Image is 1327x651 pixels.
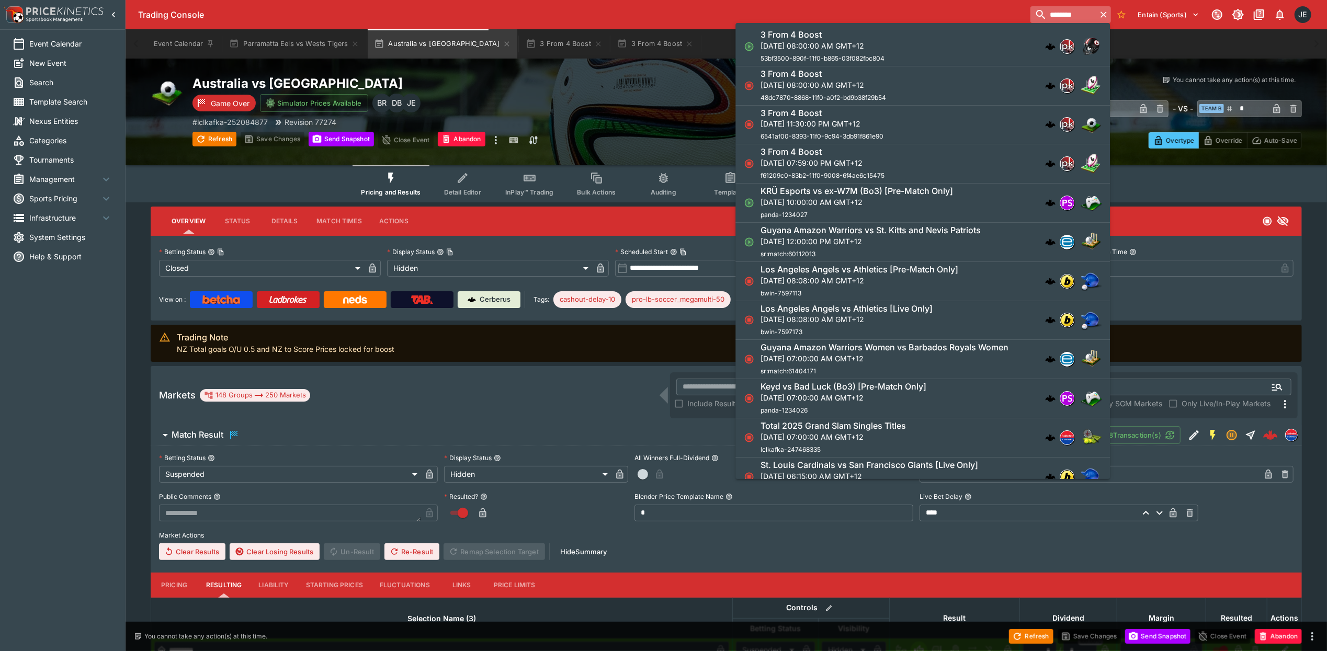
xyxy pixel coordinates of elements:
[1081,349,1102,370] img: cricket.png
[761,250,815,258] span: sr:match:60112013
[444,453,492,462] p: Display Status
[1060,79,1074,93] img: pricekinetics.png
[1081,192,1102,213] img: esports.png
[1020,598,1117,638] th: Dividend
[29,77,112,88] span: Search
[1060,117,1074,132] div: pricekinetics
[1045,158,1056,169] div: cerberus
[230,543,320,560] button: Clear Losing Results
[761,471,978,482] p: [DATE] 06:15:00 AM GMT+12
[384,543,439,560] button: Re-Result
[159,453,206,462] p: Betting Status
[1045,198,1056,208] div: cerberus
[202,295,240,304] img: Betcha
[761,289,801,297] span: bwin-7597113
[261,209,308,234] button: Details
[1060,235,1074,249] div: betradar
[761,118,883,129] p: [DATE] 11:30:00 PM GMT+12
[634,453,709,462] p: All Winners Full-Dividend
[1208,5,1227,24] button: Connected to PK
[361,188,421,196] span: Pricing and Results
[634,492,723,501] p: Blender Price Template Name
[761,225,981,236] h6: Guyana Amazon Warriors vs St. Kitts and Nevis Patriots
[480,294,511,305] p: Cerberus
[744,81,754,91] svg: Closed
[1060,196,1074,210] div: pandascore
[553,291,621,308] div: Betting Target: cerberus
[1045,158,1056,169] img: logo-cerberus.svg
[1222,426,1241,444] button: Suspended
[761,367,816,375] span: sr:match:61404171
[198,573,250,598] button: Resulting
[159,492,211,501] p: Public Comments
[250,573,297,598] button: Liability
[159,260,364,277] div: Closed
[1060,470,1074,484] img: bwin.png
[744,315,754,325] svg: Closed
[269,295,307,304] img: Ladbrokes
[159,466,421,483] div: Suspended
[29,96,112,107] span: Template Search
[371,573,438,598] button: Fluctuations
[1045,354,1056,364] div: cerberus
[1060,275,1074,288] img: bwin.png
[679,248,687,256] button: Copy To Clipboard
[1045,237,1056,247] div: cerberus
[761,406,808,414] span: panda-1234026
[1149,132,1199,149] button: Overtype
[1081,427,1102,448] img: tennis.png
[761,172,884,179] span: f61209c0-83b2-11f0-9008-6f4ae6c15475
[577,188,616,196] span: Bulk Actions
[468,295,476,304] img: Cerberus
[309,132,374,146] button: Send Snapshot
[387,247,435,256] p: Display Status
[159,528,1294,543] label: Market Actions
[1286,429,1297,441] img: lclkafka
[26,17,83,22] img: Sportsbook Management
[733,598,890,618] th: Controls
[208,454,215,462] button: Betting Status
[1229,5,1247,24] button: Toggle light/dark mode
[1045,276,1056,287] img: logo-cerberus.svg
[1060,235,1074,249] img: betradar.png
[761,431,906,442] p: [DATE] 07:00:00 AM GMT+12
[1045,432,1056,443] img: logo-cerberus.svg
[761,186,953,197] h6: KRÜ Esports vs ex-W7M (Bo3) [Pre-Match Only]
[744,393,754,404] svg: Closed
[1060,157,1074,170] img: pricekinetics.png
[1262,216,1273,226] svg: Closed
[159,247,206,256] p: Betting Status
[192,117,268,128] p: Copy To Clipboard
[761,54,884,62] span: 53bf3500-890f-11f0-b865-03f082fbc804
[372,94,391,112] div: Ben Raymond
[159,291,186,308] label: View on :
[1255,629,1302,644] button: Abandon
[1113,6,1130,23] button: No Bookmarks
[1226,429,1238,441] svg: Suspended
[437,248,444,256] button: Display StatusCopy To Clipboard
[1060,391,1074,406] div: pandascore
[744,472,754,482] svg: Closed
[1081,271,1102,292] img: baseball.png
[1045,393,1056,404] div: cerberus
[761,197,953,208] p: [DATE] 10:00:00 AM GMT+12
[1263,428,1278,442] div: 9720eabf-9a45-4cbd-ba1a-c40f4fd9af15
[480,493,487,500] button: Resulted?
[402,94,421,112] div: James Edlin
[1060,352,1074,367] div: betradar
[411,295,433,304] img: TabNZ
[1241,426,1260,444] button: Straight
[761,420,906,431] h6: Total 2025 Grand Slam Singles Titles
[1045,432,1056,443] div: cerberus
[1081,153,1102,174] img: rugby_league.png
[1198,132,1247,149] button: Override
[159,543,225,560] button: Clear Results
[148,29,221,59] button: Event Calendar
[1117,598,1206,638] th: Margin
[611,29,700,59] button: 3 From 4 Boost
[214,209,261,234] button: Status
[744,432,754,443] svg: Closed
[687,398,775,409] span: Include Resulted Markets
[1045,237,1056,247] img: logo-cerberus.svg
[192,75,747,92] h2: Copy To Clipboard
